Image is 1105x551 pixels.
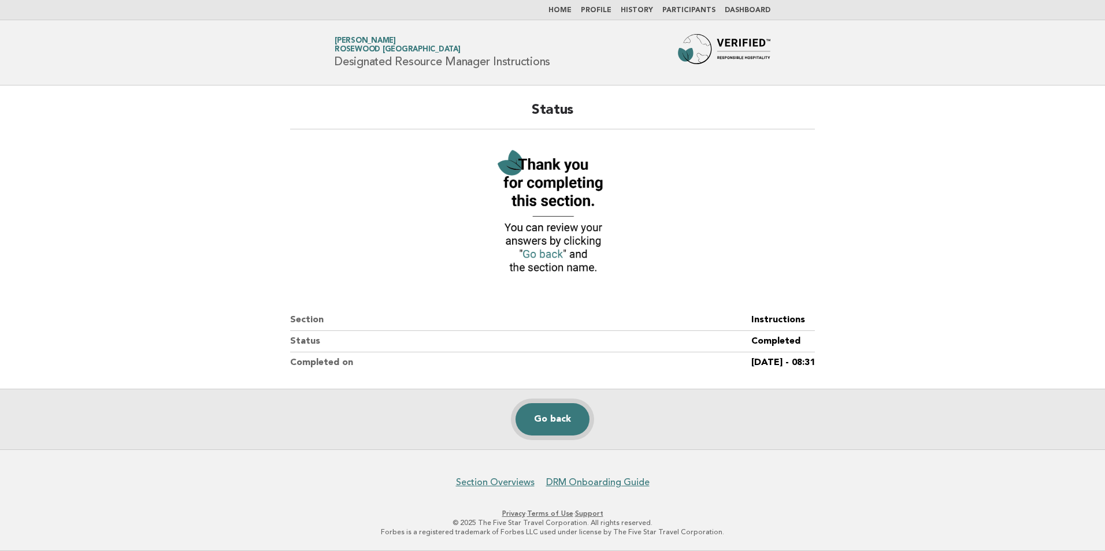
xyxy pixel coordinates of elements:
dd: [DATE] - 08:31 [751,352,815,373]
p: Forbes is a registered trademark of Forbes LLC used under license by The Five Star Travel Corpora... [199,527,906,537]
p: © 2025 The Five Star Travel Corporation. All rights reserved. [199,518,906,527]
a: Dashboard [725,7,770,14]
img: Forbes Travel Guide [678,34,770,71]
a: Participants [662,7,715,14]
dd: Completed [751,331,815,352]
dt: Section [290,310,751,331]
a: DRM Onboarding Guide [546,476,650,488]
a: History [621,7,653,14]
h2: Status [290,101,815,129]
span: Rosewood [GEOGRAPHIC_DATA] [335,46,461,54]
a: Section Overviews [456,476,535,488]
a: Privacy [502,509,525,518]
a: Go back [516,403,589,435]
img: Verified [489,143,616,282]
a: Home [548,7,572,14]
h1: Designated Resource Manager Instructions [335,38,550,68]
a: Profile [581,7,611,14]
a: Support [575,509,603,518]
dt: Status [290,331,751,352]
dt: Completed on [290,352,751,373]
a: Terms of Use [527,509,573,518]
p: · · [199,509,906,518]
a: [PERSON_NAME]Rosewood [GEOGRAPHIC_DATA] [335,37,461,53]
dd: Instructions [751,310,815,331]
